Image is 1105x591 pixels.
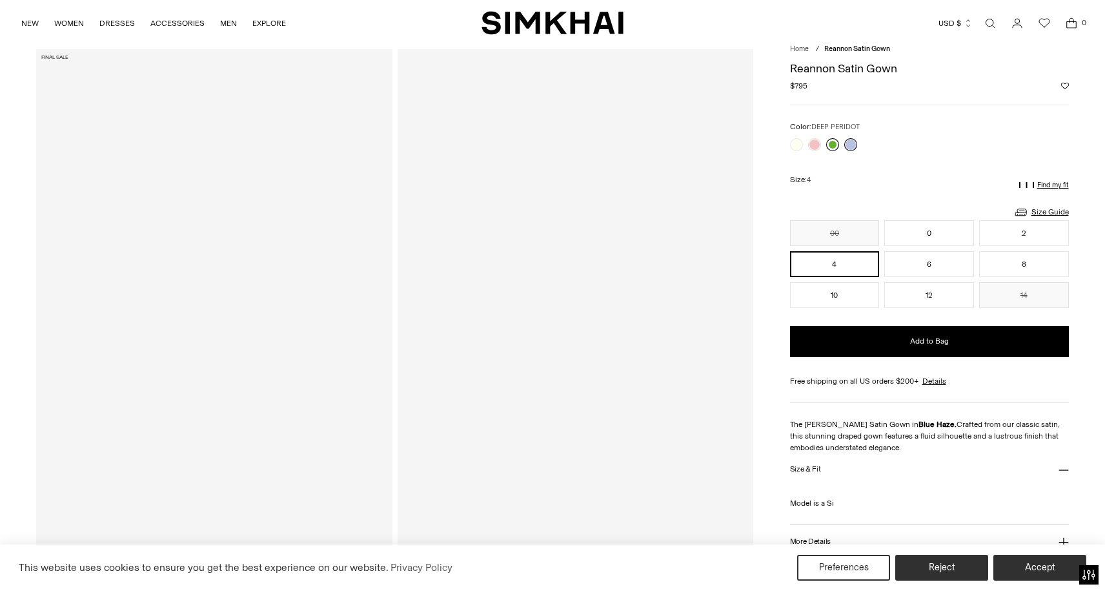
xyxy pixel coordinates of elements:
a: Details [922,375,946,387]
button: Accept [993,555,1086,581]
a: WOMEN [54,9,84,37]
button: More Details [790,525,1069,558]
strong: Blue Haze. [918,420,957,429]
a: SIMKHAI [482,10,623,36]
p: Model is a Si [790,486,1069,509]
button: 2 [979,220,1069,246]
button: 0 [884,220,974,246]
a: Privacy Policy (opens in a new tab) [389,558,454,577]
a: EXPLORE [252,9,286,37]
div: Free shipping on all US orders $200+ [790,375,1069,387]
span: 0 [1078,17,1090,28]
button: Reject [895,555,988,581]
button: Add to Wishlist [1061,82,1069,90]
p: The [PERSON_NAME] Satin Gown in Crafted from our classic satin, this stunning draped gown feature... [790,419,1069,453]
button: 8 [979,251,1069,277]
h3: Size & Fit [790,465,821,473]
button: Size & Fit [790,453,1069,486]
button: 10 [790,282,880,308]
a: MEN [220,9,237,37]
label: Color: [790,121,860,133]
a: Go to the account page [1004,10,1030,36]
nav: breadcrumbs [790,44,1069,55]
button: Add to Bag [790,326,1069,357]
a: Reannon Satin Gown [398,49,753,583]
a: Open cart modal [1059,10,1084,36]
a: DRESSES [99,9,135,37]
iframe: Sign Up via Text for Offers [10,542,130,581]
button: 6 [884,251,974,277]
a: Size Guide [1013,204,1069,220]
span: This website uses cookies to ensure you get the best experience on our website. [19,561,389,574]
span: 4 [807,176,811,184]
span: DEEP PERIDOT [811,123,860,131]
span: Add to Bag [910,336,949,347]
a: NEW [21,9,39,37]
button: 12 [884,282,974,308]
a: Home [790,45,809,53]
span: Reannon Satin Gown [824,45,890,53]
span: $795 [790,80,807,92]
button: USD $ [938,9,973,37]
a: ACCESSORIES [150,9,205,37]
button: 4 [790,251,880,277]
h3: More Details [790,537,831,546]
button: 14 [979,282,1069,308]
button: Preferences [797,555,890,581]
div: / [816,44,819,55]
a: Open search modal [977,10,1003,36]
a: Wishlist [1031,10,1057,36]
label: Size: [790,174,811,186]
h1: Reannon Satin Gown [790,63,1069,74]
a: Reannon Satin Gown [36,49,392,583]
button: 00 [790,220,880,246]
